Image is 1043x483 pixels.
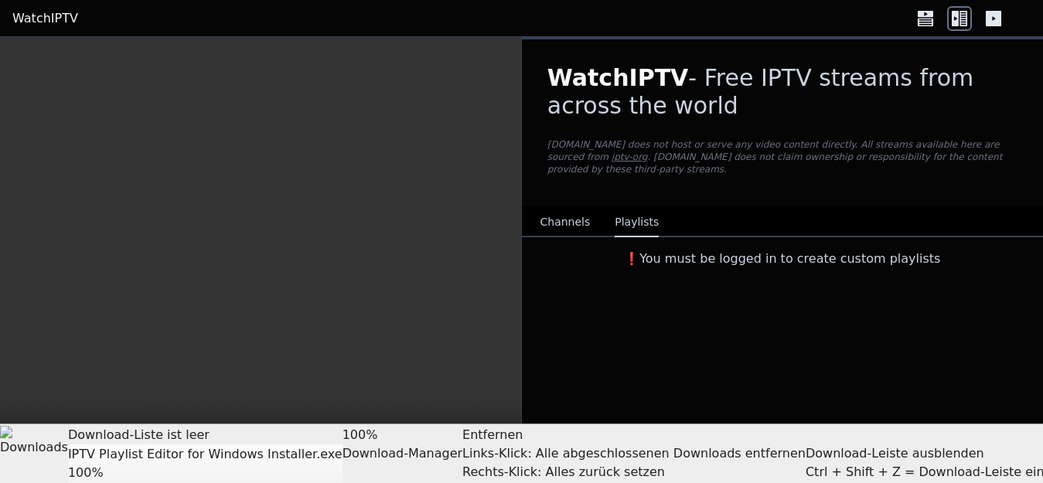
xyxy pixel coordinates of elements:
[540,208,591,237] button: Channels
[68,445,343,464] div: IPTV Playlist Editor for Windows Installer.exe
[547,64,1017,120] h1: - Free IPTV streams from across the world
[462,426,806,481] div: Entfernen
[547,138,1017,175] p: [DOMAIN_NAME] does not host or serve any video content directly. All streams available here are s...
[615,208,659,237] button: Playlists
[12,9,78,28] a: WatchIPTV
[343,426,462,444] div: 100%
[462,444,806,463] div: Links-Klick: Alle abgeschlossenen Downloads entfernen
[612,151,648,162] a: iptv-org
[343,444,462,463] div: Download-Manager
[68,426,343,444] div: Download-Liste ist leer
[68,464,343,482] div: 100%
[523,250,1042,268] h3: ❗️You must be logged in to create custom playlists
[462,463,806,481] div: Rechts-Klick: Alles zurück setzen
[547,64,689,91] span: WatchIPTV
